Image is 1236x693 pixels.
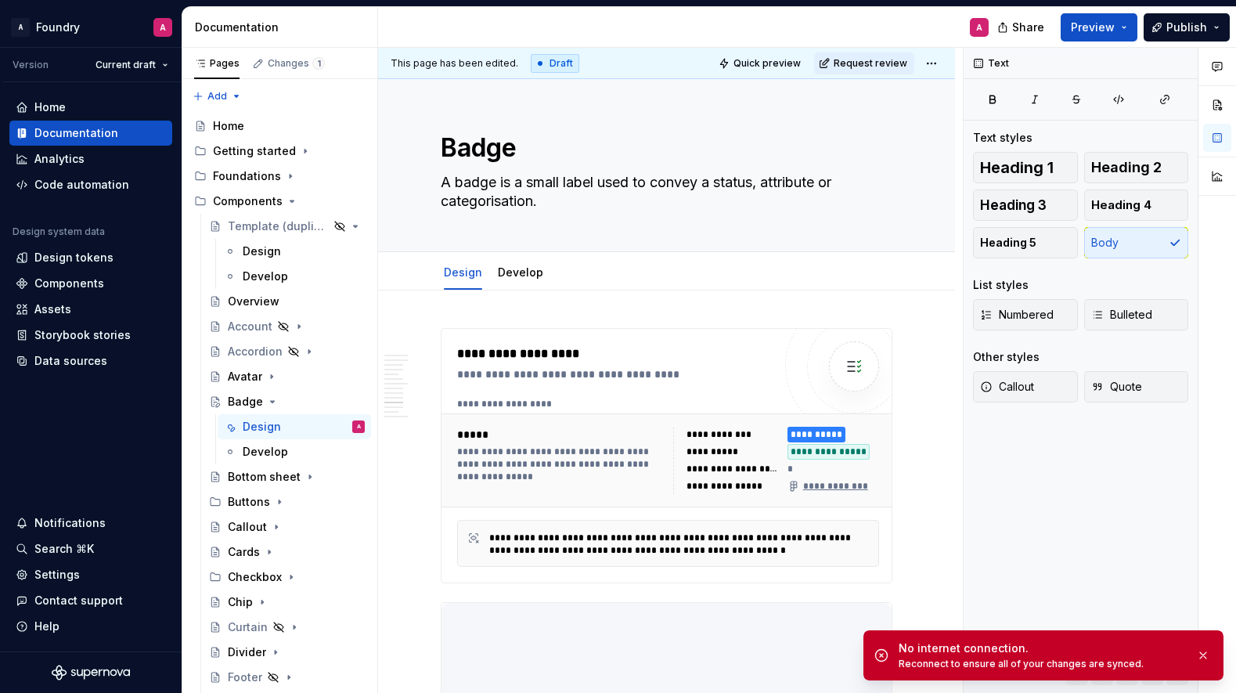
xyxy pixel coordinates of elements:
[188,85,247,107] button: Add
[9,172,172,197] a: Code automation
[34,151,85,167] div: Analytics
[976,21,982,34] div: A
[228,469,301,485] div: Bottom sheet
[1084,189,1189,221] button: Heading 4
[973,152,1078,183] button: Heading 1
[203,339,371,364] a: Accordion
[899,658,1184,670] div: Reconnect to ensure all of your changes are synced.
[973,371,1078,402] button: Callout
[228,594,253,610] div: Chip
[1071,20,1115,35] span: Preview
[203,640,371,665] a: Divider
[243,269,288,284] div: Develop
[188,164,371,189] div: Foundations
[34,327,131,343] div: Storybook stories
[34,276,104,291] div: Components
[203,464,371,489] a: Bottom sheet
[34,99,66,115] div: Home
[34,353,107,369] div: Data sources
[203,665,371,690] a: Footer
[391,57,518,70] span: This page has been edited.
[9,271,172,296] a: Components
[228,519,267,535] div: Callout
[1166,20,1207,35] span: Publish
[203,540,371,565] a: Cards
[95,59,156,71] span: Current draft
[203,314,371,339] a: Account
[973,189,1078,221] button: Heading 3
[1084,299,1189,330] button: Bulleted
[11,18,30,37] div: A
[1084,371,1189,402] button: Quote
[444,265,482,279] a: Design
[207,90,227,103] span: Add
[1144,13,1230,42] button: Publish
[34,301,71,317] div: Assets
[34,125,118,141] div: Documentation
[88,54,175,76] button: Current draft
[228,670,262,685] div: Footer
[228,569,282,585] div: Checkbox
[9,511,172,536] button: Notifications
[438,170,889,214] textarea: A badge is a small label used to convey a status, attribute or categorisation.
[357,419,361,435] div: A
[203,364,371,389] a: Avatar
[814,52,914,74] button: Request review
[194,57,240,70] div: Pages
[228,344,283,359] div: Accordion
[980,197,1047,213] span: Heading 3
[1084,152,1189,183] button: Heading 2
[203,389,371,414] a: Badge
[195,20,371,35] div: Documentation
[9,536,172,561] button: Search ⌘K
[9,121,172,146] a: Documentation
[1091,197,1151,213] span: Heading 4
[228,544,260,560] div: Cards
[228,394,263,410] div: Badge
[312,57,325,70] span: 1
[9,323,172,348] a: Storybook stories
[213,168,281,184] div: Foundations
[9,348,172,374] a: Data sources
[34,250,114,265] div: Design tokens
[203,214,371,239] a: Template (duplicate me)
[213,118,244,134] div: Home
[1012,20,1044,35] span: Share
[438,255,488,288] div: Design
[973,277,1029,293] div: List styles
[34,593,123,608] div: Contact support
[243,444,288,460] div: Develop
[13,59,49,71] div: Version
[980,307,1054,323] span: Numbered
[714,52,808,74] button: Quick preview
[3,10,178,44] button: AFoundryA
[188,114,371,139] a: Home
[973,349,1040,365] div: Other styles
[228,369,262,384] div: Avatar
[9,588,172,613] button: Contact support
[243,419,281,435] div: Design
[733,57,801,70] span: Quick preview
[213,143,296,159] div: Getting started
[531,54,579,73] div: Draft
[218,239,371,264] a: Design
[1091,307,1152,323] span: Bulleted
[980,379,1034,395] span: Callout
[34,619,59,634] div: Help
[34,567,80,583] div: Settings
[160,21,166,34] div: A
[973,299,1078,330] button: Numbered
[188,189,371,214] div: Components
[980,160,1054,175] span: Heading 1
[36,20,80,35] div: Foundry
[203,489,371,514] div: Buttons
[834,57,907,70] span: Request review
[9,562,172,587] a: Settings
[980,235,1036,251] span: Heading 5
[9,146,172,171] a: Analytics
[52,665,130,680] svg: Supernova Logo
[1091,160,1162,175] span: Heading 2
[228,644,266,660] div: Divider
[228,218,329,234] div: Template (duplicate me)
